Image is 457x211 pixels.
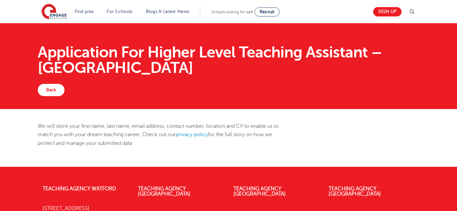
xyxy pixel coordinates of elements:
a: Teaching Agency [GEOGRAPHIC_DATA] [233,186,286,197]
a: Teaching Agency [GEOGRAPHIC_DATA] [329,186,381,197]
a: For Schools [107,9,132,14]
a: Teaching Agency [GEOGRAPHIC_DATA] [138,186,190,197]
h1: Application For Higher Level Teaching Assistant – [GEOGRAPHIC_DATA] [38,45,419,75]
span: Recruit [260,9,274,14]
span: Schools looking for staff [212,10,253,14]
a: Teaching Agency Watford [43,186,116,192]
img: Engage Education [42,4,67,20]
p: We will store your first name, last name, email address, contact number, location and CV to enabl... [38,122,289,147]
a: Find jobs [75,9,94,14]
a: Blogs & Latest News [146,9,190,14]
a: Recruit [254,7,280,16]
a: Sign up [373,7,402,16]
a: Back [38,84,65,96]
a: privacy policy [176,132,208,137]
